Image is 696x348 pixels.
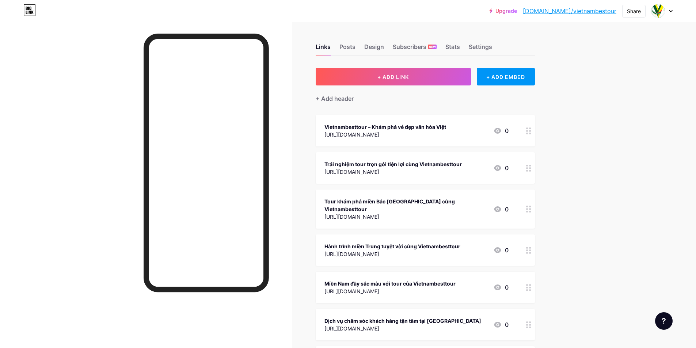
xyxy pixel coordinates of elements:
[477,68,535,85] div: + ADD EMBED
[364,42,384,56] div: Design
[324,168,462,176] div: [URL][DOMAIN_NAME]
[377,74,409,80] span: + ADD LINK
[339,42,355,56] div: Posts
[324,213,487,221] div: [URL][DOMAIN_NAME]
[393,42,437,56] div: Subscribers
[493,246,509,255] div: 0
[324,131,446,138] div: [URL][DOMAIN_NAME]
[627,7,641,15] div: Share
[429,45,436,49] span: NEW
[324,250,460,258] div: [URL][DOMAIN_NAME]
[324,123,446,131] div: Vietnambesttour – Khám phá vẻ đẹp văn hóa Việt
[523,7,616,15] a: [DOMAIN_NAME]/vietnambestour
[493,283,509,292] div: 0
[324,287,456,295] div: [URL][DOMAIN_NAME]
[324,242,460,250] div: Hành trình miền Trung tuyệt vời cùng Vietnambesttour
[324,317,481,325] div: Dịch vụ chăm sóc khách hàng tận tâm tại [GEOGRAPHIC_DATA]
[324,325,481,332] div: [URL][DOMAIN_NAME]
[493,205,509,214] div: 0
[493,320,509,329] div: 0
[493,126,509,135] div: 0
[316,68,471,85] button: + ADD LINK
[445,42,460,56] div: Stats
[489,8,517,14] a: Upgrade
[469,42,492,56] div: Settings
[324,198,487,213] div: Tour khám phá miền Bắc [GEOGRAPHIC_DATA] cùng Vietnambesttour
[651,4,665,18] img: vietnambestour
[316,94,354,103] div: + Add header
[316,42,331,56] div: Links
[324,160,462,168] div: Trải nghiệm tour trọn gói tiện lợi cùng Vietnambesttour
[324,280,456,287] div: Miền Nam đầy sắc màu với tour của Vietnambesttour
[493,164,509,172] div: 0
